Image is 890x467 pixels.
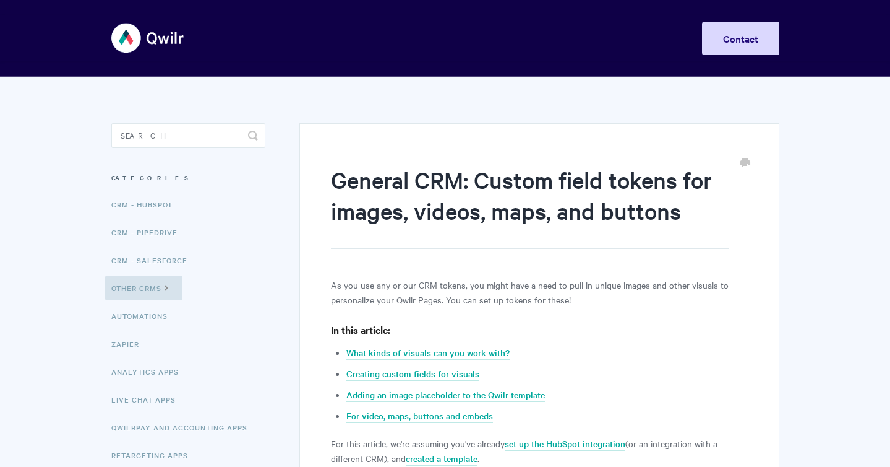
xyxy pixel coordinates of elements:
[111,359,188,384] a: Analytics Apps
[111,331,148,356] a: Zapier
[346,409,493,423] a: For video, maps, buttons and embeds
[346,367,479,381] a: Creating custom fields for visuals
[702,22,779,55] a: Contact
[505,437,625,451] a: set up the HubSpot integration
[111,303,177,328] a: Automations
[740,157,750,170] a: Print this Article
[111,220,187,245] a: CRM - Pipedrive
[406,452,477,466] a: created a template
[346,388,545,402] a: Adding an image placeholder to the Qwilr template
[331,164,729,249] h1: General CRM: Custom field tokens for images, videos, maps, and buttons
[331,436,747,466] p: For this article, we're assuming you've already (or an integration with a different CRM), and .
[111,248,197,273] a: CRM - Salesforce
[346,346,510,360] a: What kinds of visuals can you work with?
[111,15,185,61] img: Qwilr Help Center
[111,387,185,412] a: Live Chat Apps
[111,192,182,217] a: CRM - HubSpot
[111,167,265,189] h3: Categories
[111,123,265,148] input: Search
[331,277,747,307] p: As you use any or our CRM tokens, you might have a need to pull in unique images and other visual...
[331,323,390,336] strong: In this article:
[105,276,182,300] a: Other CRMs
[111,415,257,440] a: QwilrPay and Accounting Apps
